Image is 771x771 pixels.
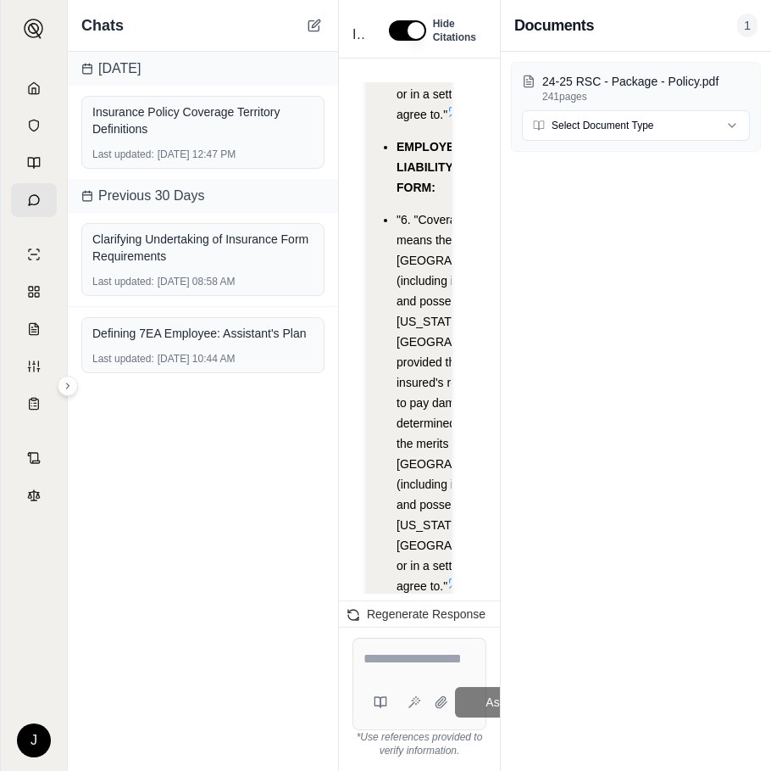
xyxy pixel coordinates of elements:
span: Insurance Policy Coverage Territory Definitions [346,21,364,48]
div: [DATE] 08:58 AM [92,275,313,288]
span: Regenerate Response [367,607,485,621]
div: Edit Title [346,21,369,48]
span: "6. "Coverage territory" means the [GEOGRAPHIC_DATA] (including its territories and possessions),... [397,213,525,593]
a: Claim Coverage [11,312,57,346]
div: Previous 30 Days [68,179,338,213]
span: Ask [485,696,505,709]
span: Hide Citations [433,17,476,44]
span: EMPLOYEE BENEFITS LIABILITY COVERAGE FORM: [397,140,524,194]
div: [DATE] [68,52,338,86]
div: [DATE] 10:44 AM [92,352,313,366]
button: Regenerate Response [332,601,507,628]
a: Chat [11,183,57,217]
div: J [17,724,51,757]
a: Custom Report [11,349,57,383]
div: Insurance Policy Coverage Territory Definitions [92,103,313,137]
span: Last updated: [92,352,154,366]
div: *Use references provided to verify information. [352,730,486,757]
button: Expand sidebar [58,376,78,396]
span: Chats [81,14,124,37]
span: Last updated: [92,148,154,161]
a: Legal Search Engine [11,478,57,512]
a: Documents Vault [11,109,57,142]
a: Contract Analysis [11,441,57,475]
button: Expand sidebar [17,12,51,46]
h3: Documents [514,14,594,37]
span: 1 [737,14,757,37]
a: Single Policy [11,237,57,271]
a: Home [11,71,57,105]
div: Clarifying Undertaking of Insurance Form Requirements [92,231,313,265]
p: 24-25 RSC - Package - Policy.pdf [542,73,750,90]
img: Expand sidebar [24,19,44,39]
button: 24-25 RSC - Package - Policy.pdf241pages [522,73,750,103]
p: 241 pages [542,90,750,103]
a: Prompt Library [11,146,57,180]
button: New Chat [304,15,324,36]
span: Last updated: [92,275,154,288]
a: Coverage Table [11,387,57,421]
div: [DATE] 12:47 PM [92,148,313,161]
button: Ask [455,687,557,718]
div: Defining 7EA Employee: Assistant's Plan [92,325,313,342]
a: Policy Comparisons [11,275,57,309]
